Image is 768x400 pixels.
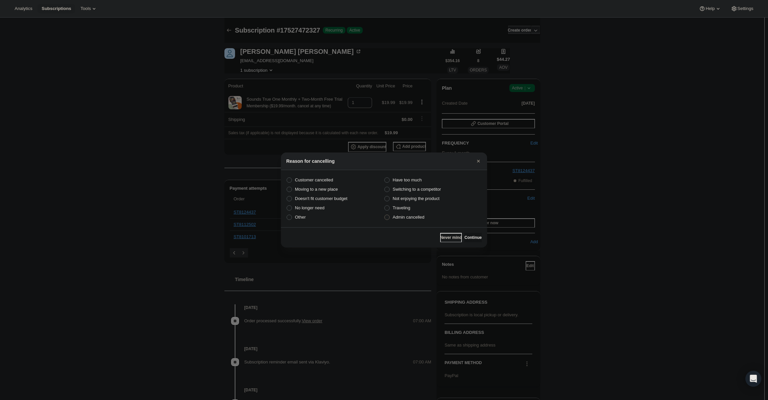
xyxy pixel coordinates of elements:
[737,6,753,11] span: Settings
[705,6,714,11] span: Help
[745,371,761,387] div: Open Intercom Messenger
[393,177,422,182] span: Have too much
[38,4,75,13] button: Subscriptions
[474,156,483,166] button: Close
[440,233,462,242] button: Never mind
[393,215,424,220] span: Admin cancelled
[76,4,101,13] button: Tools
[295,187,338,192] span: Moving to a new place
[393,205,410,210] span: Traveling
[42,6,71,11] span: Subscriptions
[295,196,347,201] span: Doesn't fit customer budget
[80,6,91,11] span: Tools
[15,6,32,11] span: Analytics
[393,196,440,201] span: Not enjoying the product
[286,158,334,164] h2: Reason for cancelling
[393,187,441,192] span: Switching to a competitor
[295,177,333,182] span: Customer cancelled
[295,215,306,220] span: Other
[440,235,462,240] span: Never mind
[11,4,36,13] button: Analytics
[695,4,725,13] button: Help
[295,205,324,210] span: No longer need
[727,4,757,13] button: Settings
